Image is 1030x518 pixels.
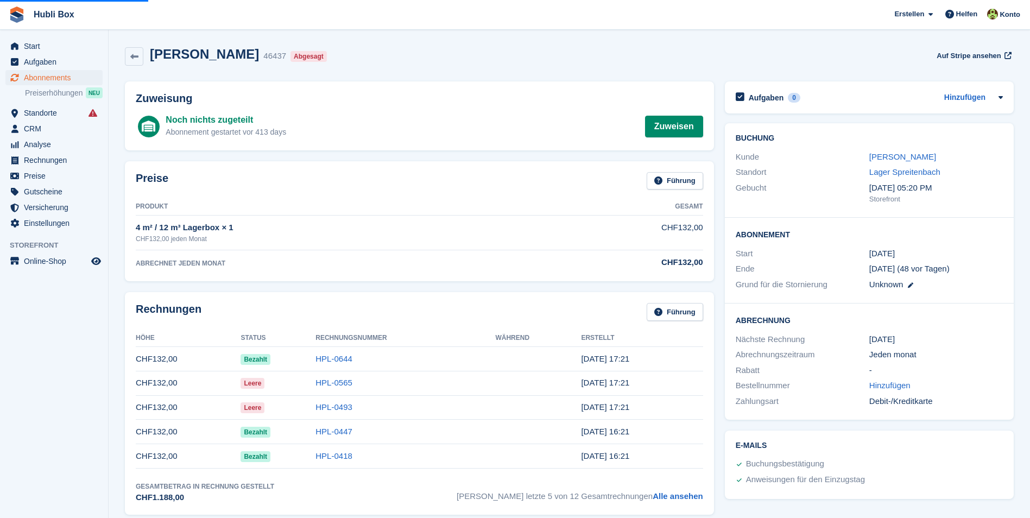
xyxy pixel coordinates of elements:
[5,54,103,70] a: menu
[136,371,241,395] td: CHF132,00
[869,333,1003,346] div: [DATE]
[90,255,103,268] a: Vorschau-Shop
[736,395,869,408] div: Zahlungsart
[937,50,1001,61] span: Auf Stripe ansehen
[86,87,103,98] div: NEU
[736,229,1003,239] h2: Abonnement
[290,51,327,62] div: Abgesagt
[869,395,1003,408] div: Debit-/Kreditkarte
[24,168,89,184] span: Preise
[150,47,259,61] h2: [PERSON_NAME]
[5,216,103,231] a: menu
[315,330,495,347] th: Rechnungsnummer
[5,137,103,152] a: menu
[736,248,869,260] div: Start
[136,258,533,268] div: ABRECHNET JEDEN MONAT
[581,378,629,387] time: 2025-05-10 15:21:26 UTC
[581,402,629,412] time: 2025-04-10 15:21:01 UTC
[241,451,270,462] span: Bezahlt
[645,116,703,137] a: Zuweisen
[9,7,25,23] img: stora-icon-8386f47178a22dfd0bd8f6a31ec36ba5ce8667c1dd55bd0f319d3a0aa187defe.svg
[956,9,978,20] span: Helfen
[166,127,286,138] div: Abonnement gestartet vor 413 days
[647,172,703,190] a: Führung
[581,330,703,347] th: Erstellt
[29,5,79,23] a: Hubli Box
[736,349,869,361] div: Abrechnungszeitraum
[932,47,1014,65] a: Auf Stripe ansehen
[869,248,895,260] time: 2024-07-09 23:00:00 UTC
[5,39,103,54] a: menu
[736,441,1003,450] h2: E-Mails
[869,167,940,176] a: Lager Spreitenbach
[315,378,352,387] a: HPL-0565
[24,121,89,136] span: CRM
[24,200,89,215] span: Versicherung
[533,216,703,250] td: CHF132,00
[136,491,274,504] div: CHF1.188,00
[746,473,865,487] div: Anweisungen für den Einzugstag
[241,378,264,389] span: Leere
[987,9,998,20] img: Luca Space4you
[5,184,103,199] a: menu
[315,402,352,412] a: HPL-0493
[746,458,824,471] div: Buchungsbestätigung
[653,491,703,501] a: Alle ansehen
[581,354,629,363] time: 2025-06-10 15:21:36 UTC
[749,93,784,103] h2: Aufgaben
[869,182,1003,194] div: [DATE] 05:20 PM
[315,427,352,436] a: HPL-0447
[241,330,315,347] th: Status
[869,364,1003,377] div: -
[136,92,703,105] h2: Zuweisung
[136,395,241,420] td: CHF132,00
[5,168,103,184] a: menu
[24,184,89,199] span: Gutscheine
[24,137,89,152] span: Analyse
[495,330,581,347] th: Während
[869,349,1003,361] div: Jeden monat
[24,70,89,85] span: Abonnements
[869,152,936,161] a: [PERSON_NAME]
[24,105,89,121] span: Standorte
[581,427,629,436] time: 2025-03-10 15:21:19 UTC
[136,198,533,216] th: Produkt
[136,234,533,244] div: CHF132,00 jeden Monat
[315,354,352,363] a: HPL-0644
[136,482,274,491] div: Gesamtbetrag in Rechnung gestellt
[647,303,703,321] a: Führung
[869,280,903,289] span: Unknown
[136,172,168,190] h2: Preise
[136,222,533,234] div: 4 m² / 12 m³ Lagerbox × 1
[869,380,911,392] a: Hinzufügen
[136,303,201,321] h2: Rechnungen
[736,314,1003,325] h2: Abrechnung
[736,279,869,291] div: Grund für die Stornierung
[5,105,103,121] a: menu
[457,482,703,504] span: [PERSON_NAME] letzte 5 von 12 Gesamtrechnungen
[736,263,869,275] div: Ende
[24,54,89,70] span: Aufgaben
[533,256,703,269] div: CHF132,00
[25,88,83,98] span: Preiserhöhungen
[241,354,270,365] span: Bezahlt
[1000,9,1020,20] span: Konto
[315,451,352,460] a: HPL-0418
[24,153,89,168] span: Rechnungen
[736,151,869,163] div: Kunde
[788,93,800,103] div: 0
[136,420,241,444] td: CHF132,00
[533,198,703,216] th: Gesamt
[10,240,108,251] span: Storefront
[241,402,264,413] span: Leere
[736,364,869,377] div: Rabatt
[736,333,869,346] div: Nächste Rechnung
[869,194,1003,205] div: Storefront
[89,109,97,117] i: Es sind Fehler bei der Synchronisierung von Smart-Einträgen aufgetreten
[944,92,985,104] a: Hinzufügen
[894,9,924,20] span: Erstellen
[869,264,950,273] span: [DATE] (48 vor Tagen)
[24,216,89,231] span: Einstellungen
[241,427,270,438] span: Bezahlt
[263,50,286,62] div: 46437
